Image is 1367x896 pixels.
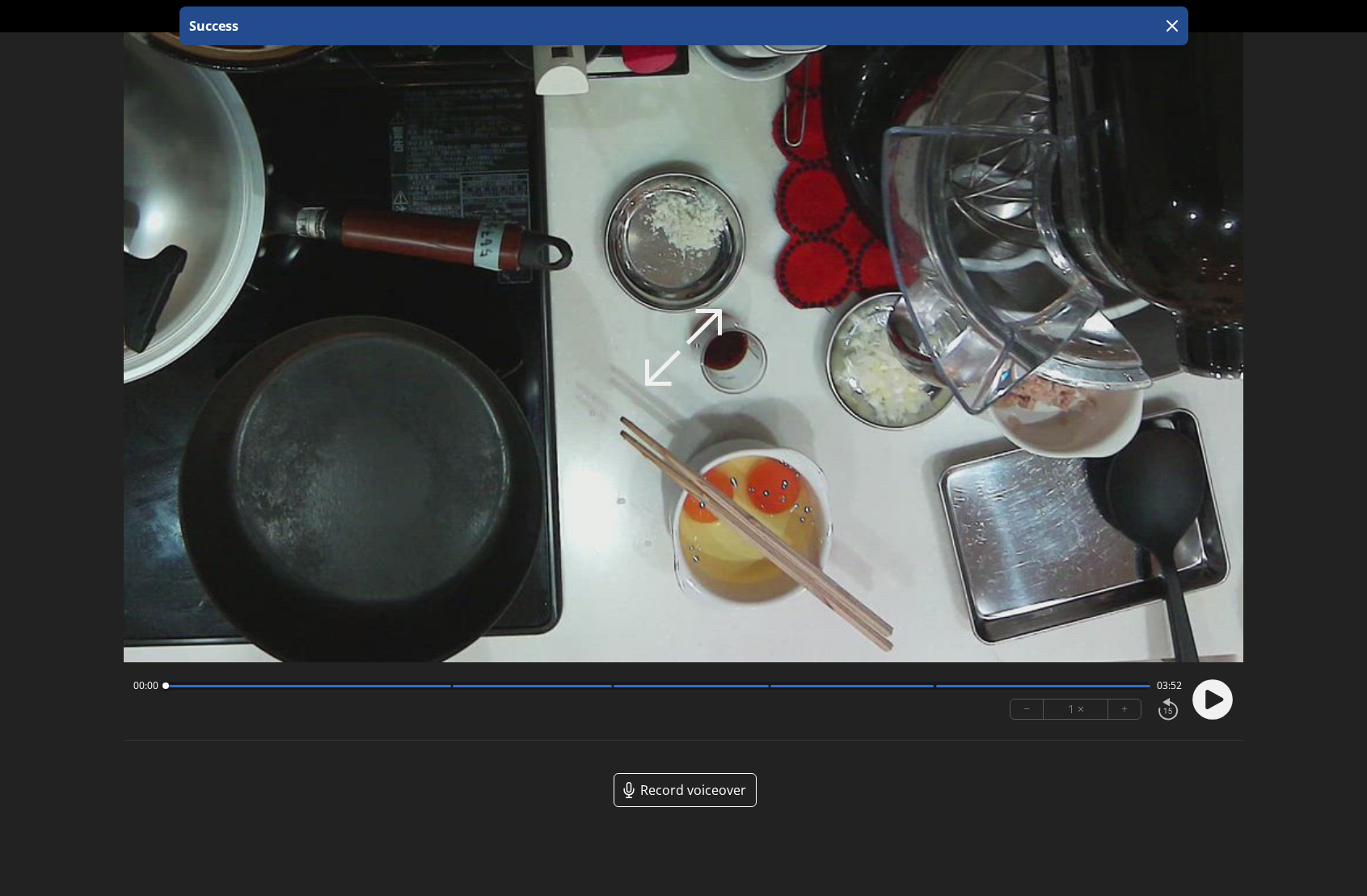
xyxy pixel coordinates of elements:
span: Record voiceover [640,780,746,800]
a: 00:00:00 [653,5,715,28]
button: + [1108,699,1141,719]
p: Success [186,16,238,36]
button: − [1010,699,1044,719]
span: 00:00 [133,679,158,692]
span: 03:52 [1157,679,1182,692]
a: Record voiceover [614,773,757,807]
div: 1 × [1044,699,1108,719]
